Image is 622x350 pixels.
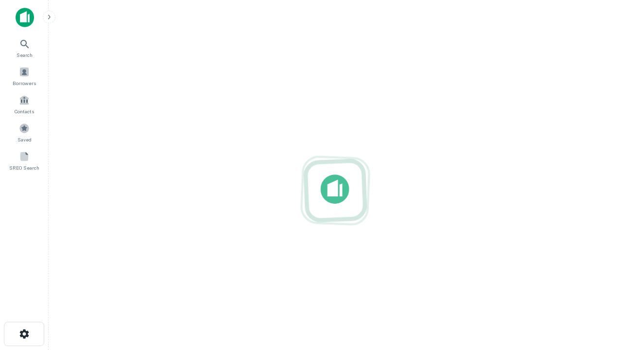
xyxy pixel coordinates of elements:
span: Saved [17,136,32,143]
a: Saved [3,119,46,145]
a: Contacts [3,91,46,117]
span: Borrowers [13,79,36,87]
img: capitalize-icon.png [16,8,34,27]
a: SREO Search [3,147,46,174]
span: Search [17,51,33,59]
a: Search [3,35,46,61]
iframe: Chat Widget [573,272,622,319]
span: SREO Search [9,164,39,172]
a: Borrowers [3,63,46,89]
span: Contacts [15,107,34,115]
